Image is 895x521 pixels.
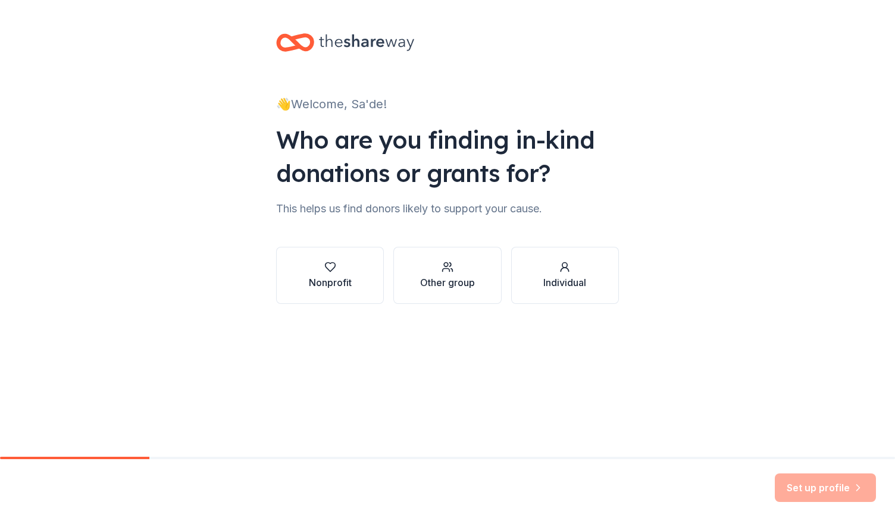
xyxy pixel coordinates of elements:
button: Nonprofit [276,247,384,304]
div: Nonprofit [309,275,352,290]
div: 👋 Welcome, Sa'de! [276,95,619,114]
div: This helps us find donors likely to support your cause. [276,199,619,218]
div: Who are you finding in-kind donations or grants for? [276,123,619,190]
button: Individual [511,247,619,304]
button: Other group [393,247,501,304]
div: Individual [543,275,586,290]
div: Other group [420,275,475,290]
